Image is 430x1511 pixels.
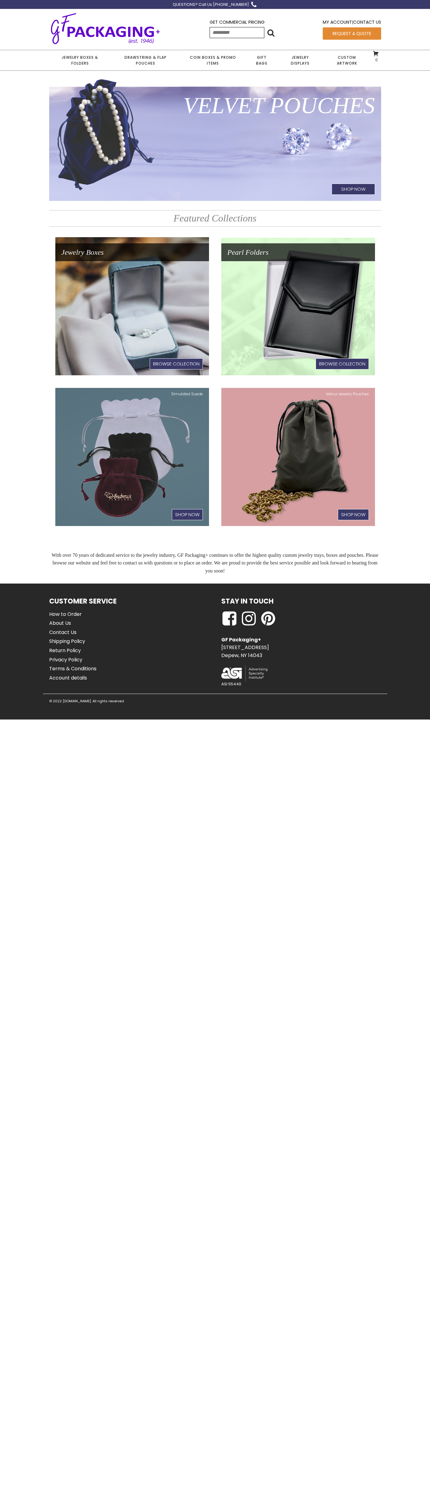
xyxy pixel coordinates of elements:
a: Simulated SuedeShop Now [55,388,209,526]
h1: Jewelry Boxes [55,243,209,261]
strong: GF Packaging+ [221,636,261,643]
a: Account details [49,674,97,682]
h1: Stay in Touch [221,596,274,607]
a: Pearl FoldersBrowse Collection [221,237,375,376]
div: With over 70 years of dedicated service to the jewelry industry, GF Packaging+ continues to offer... [49,551,381,575]
h1: Shop Now [338,509,369,520]
a: Velvet PouchesShop Now [49,78,381,201]
p: © 2022 [DOMAIN_NAME]. All rights reserved. [49,699,124,704]
div: QUESTIONS? Call Us [PHONE_NUMBER] [173,2,249,8]
h1: Velour Jewelry Pouches [221,388,375,400]
h1: Velvet Pouches [49,84,381,127]
h1: Simulated Suede [55,388,209,400]
a: Gift Bags [246,50,278,70]
a: Coin Boxes & Promo Items [180,50,246,70]
h1: Shop Now [172,509,203,520]
h1: Customer Service [49,596,117,607]
a: Get Commercial Pricing [210,19,265,25]
a: My Account [323,19,352,25]
a: Jewelry Displays [278,50,323,70]
span: 0 [374,57,378,62]
p: [STREET_ADDRESS] Depew, NY 14043 [221,636,269,660]
a: Jewelry BoxesBrowse Collection [55,237,209,376]
a: Terms & Conditions [49,665,97,673]
a: How to Order [49,610,97,618]
a: Custom Artwork [323,50,371,70]
a: Request a Quote [323,27,381,40]
a: Contact Us [353,19,381,25]
a: About Us [49,619,97,627]
a: Drawstring & Flap Pouches [111,50,180,70]
div: | [323,19,381,27]
img: ASI Logo [221,665,267,681]
a: Shipping Policy [49,637,97,645]
h1: Browse Collection [150,358,203,369]
h2: Featured Collections [49,210,381,226]
h1: Pearl Folders [221,243,375,261]
a: Velour Jewelry PouchesShop Now [221,388,375,526]
a: Return Policy [49,647,97,655]
a: 0 [373,50,379,62]
img: GF Packaging + - Established 1946 [49,12,162,45]
a: Contact Us [49,628,97,636]
h1: Browse Collection [316,358,369,369]
p: ASI 55440 [221,681,241,688]
h1: Shop Now [332,184,375,195]
a: Privacy Policy [49,656,97,664]
a: Jewelry Boxes & Folders [49,50,111,70]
